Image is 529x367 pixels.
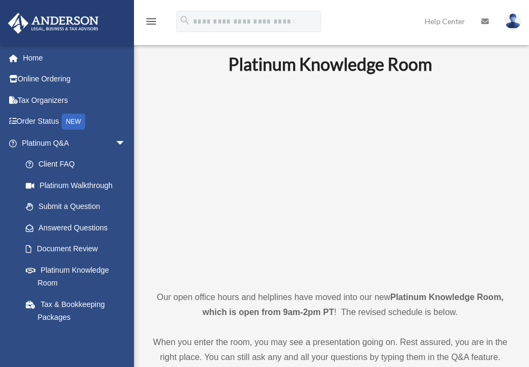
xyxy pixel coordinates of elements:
b: Platinum Knowledge Room [228,54,432,74]
a: Answered Questions [15,217,142,238]
a: Submit a Question [15,196,142,218]
i: search [179,14,191,26]
a: menu [145,19,158,28]
a: Platinum Knowledge Room [15,259,137,294]
div: NEW [62,114,85,130]
a: Online Ordering [8,69,142,90]
a: Platinum Walkthrough [15,175,142,196]
a: Client FAQ [15,154,142,175]
span: arrow_drop_down [115,132,137,154]
a: Tax Organizers [8,89,142,111]
iframe: 231110_Toby_KnowledgeRoom [169,89,491,270]
a: Order StatusNEW [8,111,142,133]
a: Land Trust & Deed Forum [15,328,142,349]
img: User Pic [505,13,521,29]
a: Document Review [15,238,142,260]
a: Tax & Bookkeeping Packages [15,294,142,328]
a: Home [8,47,142,69]
img: Anderson Advisors Platinum Portal [5,13,102,34]
a: Platinum Q&Aarrow_drop_down [8,132,142,154]
i: menu [145,15,158,28]
p: Our open office hours and helplines have moved into our new ! The revised schedule is below. [153,290,508,320]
